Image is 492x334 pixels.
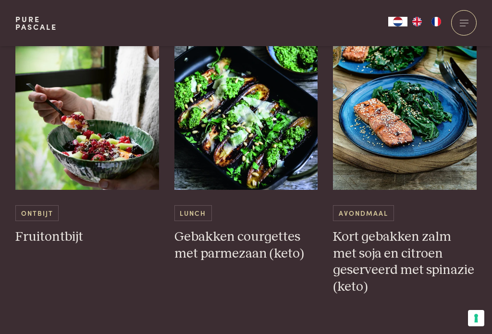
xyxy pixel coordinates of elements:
[333,205,394,221] span: Avondmaal
[15,15,57,31] a: PurePascale
[15,229,159,246] h3: Fruitontbijt
[427,17,446,26] a: FR
[15,205,59,221] span: Ontbijt
[388,17,407,26] div: Language
[174,205,212,221] span: Lunch
[174,229,318,262] h3: Gebakken courgettes met parmezaan (keto)
[388,17,446,26] aside: Language selected: Nederlands
[407,17,427,26] a: EN
[388,17,407,26] a: NL
[468,310,484,326] button: Uw voorkeuren voor toestemming voor trackingtechnologieën
[333,229,477,295] h3: Kort gebakken zalm met soja en citroen geserveerd met spinazie (keto)
[407,17,446,26] ul: Language list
